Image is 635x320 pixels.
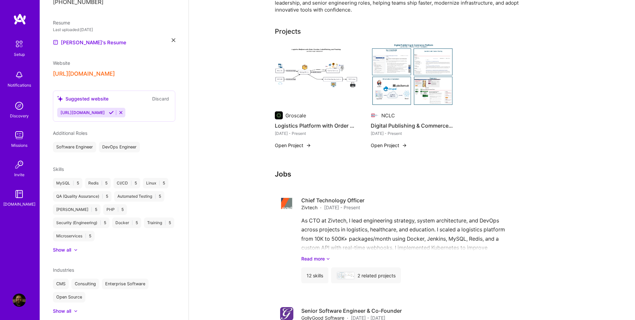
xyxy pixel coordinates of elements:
[53,142,96,152] div: Software Engineer
[53,26,175,33] div: Last uploaded: [DATE]
[301,204,317,211] span: Zivtech
[53,178,82,188] div: MySQL 5
[371,44,453,106] img: Digital Publishing & Commerce Platform
[53,204,101,215] div: [PERSON_NAME] 5
[53,20,70,25] span: Resume
[57,95,108,102] div: Suggested website
[13,99,26,112] img: discovery
[371,121,453,130] h4: Digital Publishing & Commerce Platform
[114,191,164,202] div: Automated Testing 5
[275,26,301,36] div: Projects
[8,82,31,89] div: Notifications
[131,180,132,186] span: |
[53,247,71,253] div: Show all
[91,207,92,212] span: |
[102,279,148,289] div: Enterprise Software
[53,308,71,314] div: Show all
[155,194,156,199] span: |
[113,178,140,188] div: CI/CD 5
[53,279,69,289] div: CMS
[301,197,364,204] h4: Chief Technology Officer
[275,142,311,149] button: Open Project
[103,204,127,215] div: PHP 5
[10,112,29,119] div: Discovery
[102,194,103,199] span: |
[99,142,140,152] div: DevOps Engineer
[337,272,346,279] img: Zivtech
[53,166,64,172] span: Skills
[101,180,103,186] span: |
[117,207,119,212] span: |
[159,180,160,186] span: |
[143,178,168,188] div: Linux 5
[150,95,171,102] button: Discard
[53,267,74,273] span: Industries
[53,40,58,45] img: Resume
[172,38,175,42] i: icon Close
[13,68,26,82] img: bell
[371,111,379,119] img: Company logo
[275,121,358,130] h4: Logistics Platform with Order Creation, Label Printing, and Tracking
[53,70,115,77] button: [URL][DOMAIN_NAME]
[85,233,86,239] span: |
[12,37,26,51] img: setup
[345,272,354,279] img: Zivtech
[109,110,114,115] i: Accept
[132,220,133,225] span: |
[14,171,24,178] div: Invite
[11,142,27,149] div: Missions
[53,231,95,241] div: Microservices 5
[73,180,74,186] span: |
[275,130,358,137] div: [DATE] - Present
[285,112,306,119] div: Groscale
[301,307,402,314] h4: Senior Software Engineer & Co-Founder
[53,218,109,228] div: Security (Engineering) 5
[324,204,360,211] span: [DATE] - Present
[3,201,35,208] div: [DOMAIN_NAME]
[13,13,26,25] img: logo
[275,111,283,119] img: Company logo
[13,129,26,142] img: teamwork
[280,197,293,210] img: Company logo
[306,143,311,148] img: arrow-right
[57,96,63,101] i: icon SuggestedTeams
[331,267,401,283] div: 2 related projects
[61,110,105,115] span: [URL][DOMAIN_NAME]
[301,267,328,283] div: 12 skills
[53,292,85,302] div: Open Source
[165,220,166,225] span: |
[275,170,549,178] h3: Jobs
[11,294,27,307] a: User Avatar
[275,44,358,106] img: Logistics Platform with Order Creation, Label Printing, and Tracking
[100,220,101,225] span: |
[320,204,321,211] span: ·
[53,191,111,202] div: QA (Quality Assurance) 5
[14,51,25,58] div: Setup
[301,255,544,262] a: Read more
[371,142,407,149] button: Open Project
[402,143,407,148] img: arrow-right
[326,255,330,262] i: icon ArrowDownSecondaryDark
[118,110,123,115] i: Reject
[53,38,126,46] a: [PERSON_NAME]'s Resume
[13,187,26,201] img: guide book
[85,178,111,188] div: Redis 5
[371,130,453,137] div: [DATE] - Present
[71,279,99,289] div: Consulting
[381,112,395,119] div: NCLC
[13,294,26,307] img: User Avatar
[112,218,141,228] div: Docker 5
[53,130,87,136] span: Additional Roles
[13,158,26,171] img: Invite
[53,60,70,66] span: Website
[144,218,174,228] div: Training 5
